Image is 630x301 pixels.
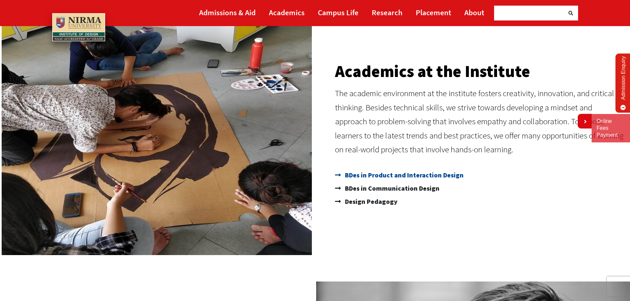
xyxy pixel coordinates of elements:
[597,118,625,138] a: Online Fees Payment
[343,182,440,195] span: BDes in Communication Design
[343,195,398,208] span: Design Pedagogy
[372,5,402,20] a: Research
[2,16,312,255] img: IMG-20190920-WA0091
[335,195,624,208] a: Design Pedagogy
[335,63,624,80] h2: Academics at the Institute
[335,86,624,157] p: The academic environment at the institute fosters creativity, innovation, and critical thinking. ...
[343,169,464,182] span: BDes in Product and Interaction Design
[318,5,358,20] a: Campus Life
[199,5,256,20] a: Admissions & Aid
[335,169,624,182] a: BDes in Product and Interaction Design
[269,5,305,20] a: Academics
[335,182,624,195] a: BDes in Communication Design
[416,5,451,20] a: Placement
[52,13,105,42] img: main_logo
[464,5,484,20] a: About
